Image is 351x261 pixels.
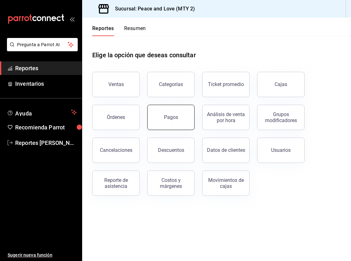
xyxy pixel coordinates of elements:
button: Movimientos de cajas [202,171,250,196]
button: Ticket promedio [202,72,250,97]
button: Reporte de asistencia [92,171,140,196]
button: Cajas [257,72,305,97]
span: Reportes [15,64,77,72]
div: Ventas [108,81,124,87]
span: Pregunta a Parrot AI [17,41,68,48]
button: Grupos modificadores [257,105,305,130]
button: Ventas [92,72,140,97]
div: Cancelaciones [100,147,132,153]
button: Datos de clientes [202,138,250,163]
div: Grupos modificadores [261,111,300,123]
div: Movimientos de cajas [206,177,245,189]
span: Ayuda [15,109,69,116]
div: Usuarios [271,147,291,153]
h3: Sucursal: Peace and Love (MTY 2) [110,5,195,13]
button: Órdenes [92,105,140,130]
button: Usuarios [257,138,305,163]
div: Pagos [164,114,178,120]
button: Análisis de venta por hora [202,105,250,130]
div: Reporte de asistencia [96,177,136,189]
div: navigation tabs [92,25,146,36]
div: Datos de clientes [207,147,245,153]
div: Órdenes [107,114,125,120]
span: Recomienda Parrot [15,123,77,132]
div: Análisis de venta por hora [206,111,245,123]
div: Categorías [159,81,183,87]
div: Cajas [275,81,287,87]
button: Pregunta a Parrot AI [7,38,78,51]
span: Sugerir nueva función [8,252,77,258]
a: Pregunta a Parrot AI [4,46,78,53]
button: Pagos [147,105,195,130]
div: Costos y márgenes [151,177,191,189]
button: Reportes [92,25,114,36]
button: Resumen [124,25,146,36]
span: Reportes [PERSON_NAME] [15,139,77,147]
button: Categorías [147,72,195,97]
div: Ticket promedio [208,81,244,87]
button: Descuentos [147,138,195,163]
button: Cancelaciones [92,138,140,163]
div: Descuentos [158,147,184,153]
h1: Elige la opción que deseas consultar [92,50,196,60]
button: Costos y márgenes [147,171,195,196]
button: open_drawer_menu [70,16,75,22]
span: Inventarios [15,79,77,88]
